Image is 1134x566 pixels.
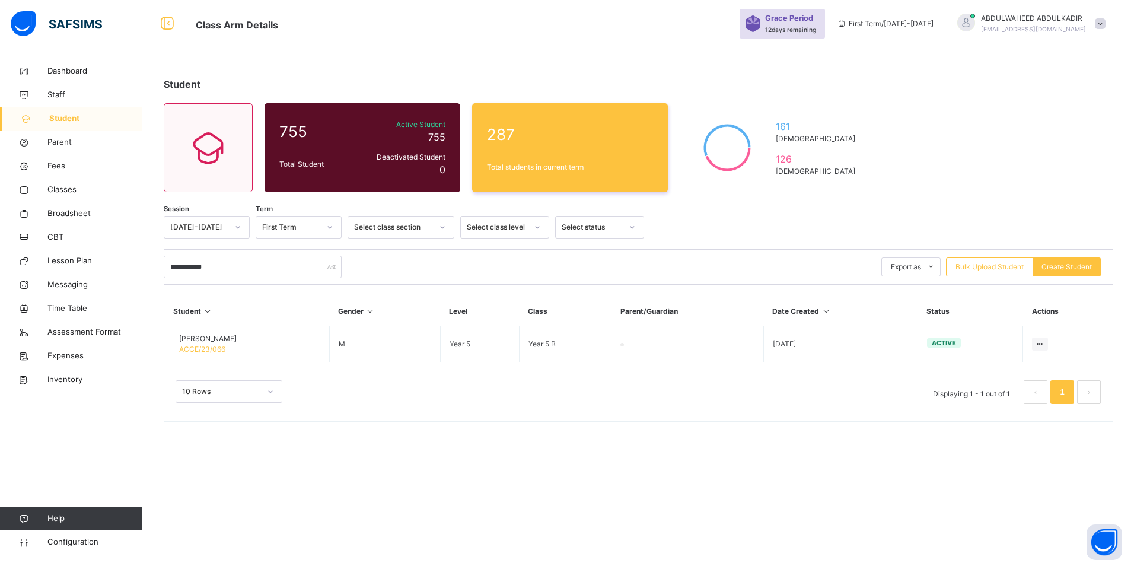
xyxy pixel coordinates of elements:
li: Displaying 1 - 1 out of 1 [924,380,1019,404]
span: active [932,339,956,347]
span: Grace Period [765,12,813,24]
span: ACCE/23/066 [179,345,225,354]
i: Sort in Ascending Order [821,307,831,316]
td: Year 5 [440,326,519,363]
span: Lesson Plan [47,255,142,267]
button: next page [1077,380,1101,404]
i: Sort in Ascending Order [365,307,375,316]
li: 下一页 [1077,380,1101,404]
span: Class Arm Details [196,19,278,31]
div: 10 Rows [182,386,260,397]
span: Expenses [47,350,142,362]
span: [EMAIL_ADDRESS][DOMAIN_NAME] [981,26,1086,33]
img: safsims [11,11,102,36]
th: Class [519,297,611,326]
div: [DATE]-[DATE] [170,222,228,233]
span: Bulk Upload Student [955,262,1024,272]
td: Year 5 B [519,326,611,363]
div: Select status [562,222,622,233]
th: Date Created [763,297,918,326]
span: Session [164,204,189,214]
span: Dashboard [47,65,142,77]
img: sticker-purple.71386a28dfed39d6af7621340158ba97.svg [746,15,760,32]
span: Broadsheet [47,208,142,220]
span: Help [47,513,142,524]
span: Configuration [47,536,142,548]
span: Total students in current term [487,162,653,173]
span: Time Table [47,303,142,314]
th: Level [440,297,519,326]
td: M [329,326,440,363]
span: 0 [439,164,445,176]
div: ABDULWAHEEDABDULKADIR [945,13,1111,34]
span: Active Student [361,119,445,130]
span: Fees [47,160,142,172]
span: Staff [47,89,142,101]
span: 287 [487,123,653,146]
span: [PERSON_NAME] [179,333,237,344]
span: Deactivated Student [361,152,445,163]
li: 上一页 [1024,380,1047,404]
li: 1 [1050,380,1074,404]
span: Term [256,204,273,214]
div: Select class level [467,222,527,233]
i: Sort in Ascending Order [203,307,213,316]
button: Open asap [1087,524,1122,560]
div: Total Student [276,156,358,173]
span: Parent [47,136,142,148]
span: CBT [47,231,142,243]
th: Student [164,297,330,326]
span: Export as [891,262,921,272]
span: Student [164,78,200,90]
span: 755 [428,131,445,143]
span: 755 [279,120,355,143]
span: 12 days remaining [765,26,816,33]
span: 126 [776,152,861,166]
div: Select class section [354,222,432,233]
th: Parent/Guardian [611,297,763,326]
th: Status [918,297,1023,326]
span: [DEMOGRAPHIC_DATA] [776,133,861,144]
span: Assessment Format [47,326,142,338]
span: Messaging [47,279,142,291]
button: prev page [1024,380,1047,404]
span: Student [49,113,142,125]
span: Create Student [1041,262,1092,272]
span: Inventory [47,374,142,386]
a: 1 [1056,384,1068,400]
span: ABDULWAHEED ABDULKADIR [981,13,1086,24]
span: Classes [47,184,142,196]
span: session/term information [837,18,934,29]
td: [DATE] [763,326,918,363]
span: 161 [776,119,861,133]
th: Gender [329,297,440,326]
div: First Term [262,222,320,233]
th: Actions [1023,297,1113,326]
span: [DEMOGRAPHIC_DATA] [776,166,861,177]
